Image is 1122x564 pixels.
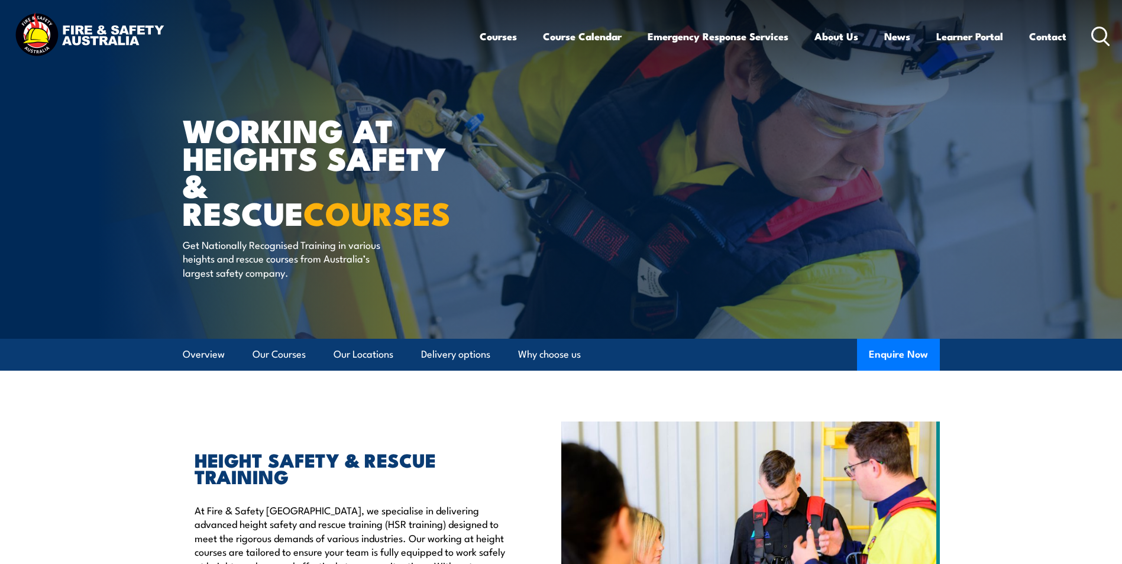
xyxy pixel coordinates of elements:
[334,339,393,370] a: Our Locations
[421,339,490,370] a: Delivery options
[183,238,399,279] p: Get Nationally Recognised Training in various heights and rescue courses from Australia’s largest...
[183,116,475,226] h1: WORKING AT HEIGHTS SAFETY & RESCUE
[183,339,225,370] a: Overview
[195,451,507,484] h2: HEIGHT SAFETY & RESCUE TRAINING
[648,21,788,52] a: Emergency Response Services
[1029,21,1066,52] a: Contact
[543,21,622,52] a: Course Calendar
[857,339,940,371] button: Enquire Now
[884,21,910,52] a: News
[814,21,858,52] a: About Us
[253,339,306,370] a: Our Courses
[480,21,517,52] a: Courses
[303,187,451,236] strong: COURSES
[936,21,1003,52] a: Learner Portal
[518,339,581,370] a: Why choose us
